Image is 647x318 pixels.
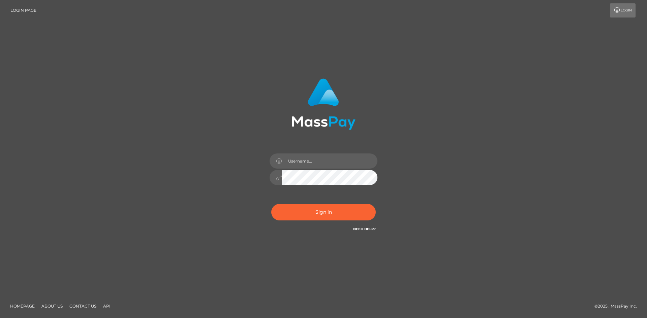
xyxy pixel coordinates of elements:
input: Username... [282,153,377,169]
a: About Us [39,301,65,311]
a: Login [610,3,636,17]
a: Need Help? [353,227,376,231]
div: © 2025 , MassPay Inc. [594,303,642,310]
a: Contact Us [67,301,99,311]
a: Homepage [7,301,37,311]
a: Login Page [10,3,36,17]
a: API [100,301,113,311]
img: MassPay Login [291,78,356,130]
button: Sign in [271,204,376,220]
